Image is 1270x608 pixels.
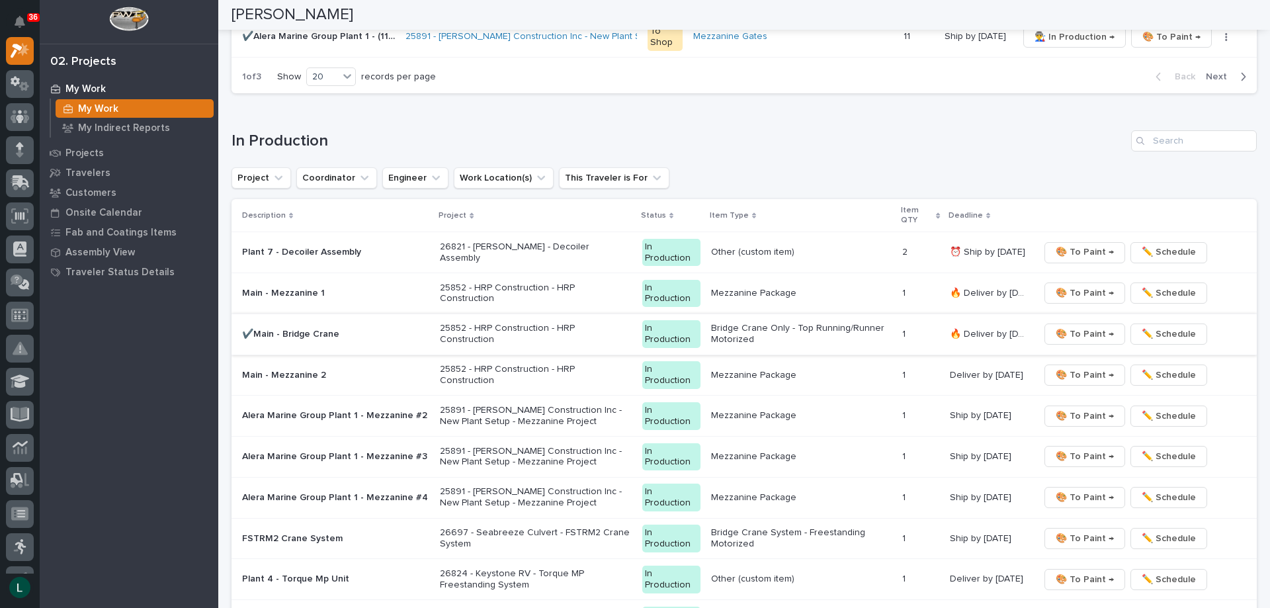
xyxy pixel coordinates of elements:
[65,167,110,179] p: Travelers
[711,574,892,585] p: Other (custom item)
[902,367,908,381] p: 1
[945,28,1009,42] p: Ship by [DATE]
[51,118,218,137] a: My Indirect Reports
[1056,531,1114,546] span: 🎨 To Paint →
[51,99,218,118] a: My Work
[65,148,104,159] p: Projects
[1044,242,1125,263] button: 🎨 To Paint →
[1035,29,1115,45] span: 👨‍🏭 In Production →
[902,531,908,544] p: 1
[1142,572,1196,587] span: ✏️ Schedule
[902,326,908,340] p: 1
[711,410,892,421] p: Mezzanine Package
[440,323,631,345] p: 25852 - HRP Construction - HRP Construction
[902,449,908,462] p: 1
[1056,408,1114,424] span: 🎨 To Paint →
[950,449,1014,462] p: Ship by [DATE]
[242,247,429,258] p: Plant 7 - Decoiler Assembly
[1130,569,1207,590] button: ✏️ Schedule
[1142,244,1196,260] span: ✏️ Schedule
[711,451,892,462] p: Mezzanine Package
[307,70,339,84] div: 20
[711,492,892,503] p: Mezzanine Package
[1130,487,1207,508] button: ✏️ Schedule
[1056,244,1114,260] span: 🎨 To Paint →
[1131,26,1212,48] button: 🎨 To Paint →
[296,167,377,189] button: Coordinator
[1201,71,1257,83] button: Next
[902,244,910,258] p: 2
[50,55,116,69] div: 02. Projects
[950,244,1028,258] p: ⏰ Ship by [DATE]
[1056,367,1114,383] span: 🎨 To Paint →
[232,17,1257,58] tr: ✔️Alera Marine Group Plant 1 - (11) 12' Manual Rolling Mezzanine Gates✔️Alera Marine Group Plant ...
[1044,365,1125,386] button: 🎨 To Paint →
[440,527,631,550] p: 26697 - Seabreeze Culvert - FSTRM2 Crane System
[950,490,1014,503] p: Ship by [DATE]
[1130,324,1207,345] button: ✏️ Schedule
[40,202,218,222] a: Onsite Calendar
[1167,71,1195,83] span: Back
[232,355,1257,396] tr: Main - Mezzanine 225852 - HRP Construction - HRP ConstructionIn ProductionMezzanine Package11 Del...
[1142,449,1196,464] span: ✏️ Schedule
[232,232,1257,273] tr: Plant 7 - Decoiler Assembly26821 - [PERSON_NAME] - Decoiler AssemblyIn ProductionOther (custom it...
[1044,569,1125,590] button: 🎨 To Paint →
[242,329,429,340] p: ✔️Main - Bridge Crane
[1023,26,1126,48] button: 👨‍🏭 In Production →
[642,280,700,308] div: In Production
[902,571,908,585] p: 1
[65,227,177,239] p: Fab and Coatings Items
[242,28,398,42] p: ✔️Alera Marine Group Plant 1 - (11) 12' Manual Rolling Mezzanine Gates
[439,208,466,223] p: Project
[1130,406,1207,427] button: ✏️ Schedule
[711,288,892,299] p: Mezzanine Package
[950,326,1032,340] p: 🔥 Deliver by 9/15/25
[242,533,429,544] p: FSTRM2 Crane System
[232,132,1126,151] h1: In Production
[440,364,631,386] p: 25852 - HRP Construction - HRP Construction
[242,451,429,462] p: Alera Marine Group Plant 1 - Mezzanine #3
[711,323,892,345] p: Bridge Crane Only - Top Running/Runner Motorized
[232,314,1257,355] tr: ✔️Main - Bridge Crane25852 - HRP Construction - HRP ConstructionIn ProductionBridge Crane Only - ...
[6,8,34,36] button: Notifications
[1130,446,1207,467] button: ✏️ Schedule
[1130,282,1207,304] button: ✏️ Schedule
[232,167,291,189] button: Project
[242,492,429,503] p: Alera Marine Group Plant 1 - Mezzanine #4
[901,203,933,228] p: Item QTY
[950,367,1026,381] p: Deliver by [DATE]
[17,16,34,37] div: Notifications36
[693,31,767,42] a: Mezzanine Gates
[242,288,429,299] p: Main - Mezzanine 1
[642,402,700,430] div: In Production
[232,477,1257,518] tr: Alera Marine Group Plant 1 - Mezzanine #425891 - [PERSON_NAME] Construction Inc - New Plant Setup...
[1130,242,1207,263] button: ✏️ Schedule
[232,559,1257,600] tr: Plant 4 - Torque Mp Unit26824 - Keystone RV - Torque MP Freestanding SystemIn ProductionOther (cu...
[232,61,272,93] p: 1 of 3
[440,486,631,509] p: 25891 - [PERSON_NAME] Construction Inc - New Plant Setup - Mezzanine Project
[711,247,892,258] p: Other (custom item)
[242,208,286,223] p: Description
[642,239,700,267] div: In Production
[1142,326,1196,342] span: ✏️ Schedule
[648,23,682,51] div: To Shop
[711,527,892,550] p: Bridge Crane System - Freestanding Motorized
[1044,487,1125,508] button: 🎨 To Paint →
[1130,528,1207,549] button: ✏️ Schedule
[440,241,631,264] p: 26821 - [PERSON_NAME] - Decoiler Assembly
[40,183,218,202] a: Customers
[40,222,218,242] a: Fab and Coatings Items
[950,531,1014,544] p: Ship by [DATE]
[78,122,170,134] p: My Indirect Reports
[1044,282,1125,304] button: 🎨 To Paint →
[1044,528,1125,549] button: 🎨 To Paint →
[40,143,218,163] a: Projects
[232,5,353,24] h2: [PERSON_NAME]
[109,7,148,31] img: Workspace Logo
[1044,324,1125,345] button: 🎨 To Paint →
[642,361,700,389] div: In Production
[1044,446,1125,467] button: 🎨 To Paint →
[1206,71,1235,83] span: Next
[440,446,631,468] p: 25891 - [PERSON_NAME] Construction Inc - New Plant Setup - Mezzanine Project
[642,320,700,348] div: In Production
